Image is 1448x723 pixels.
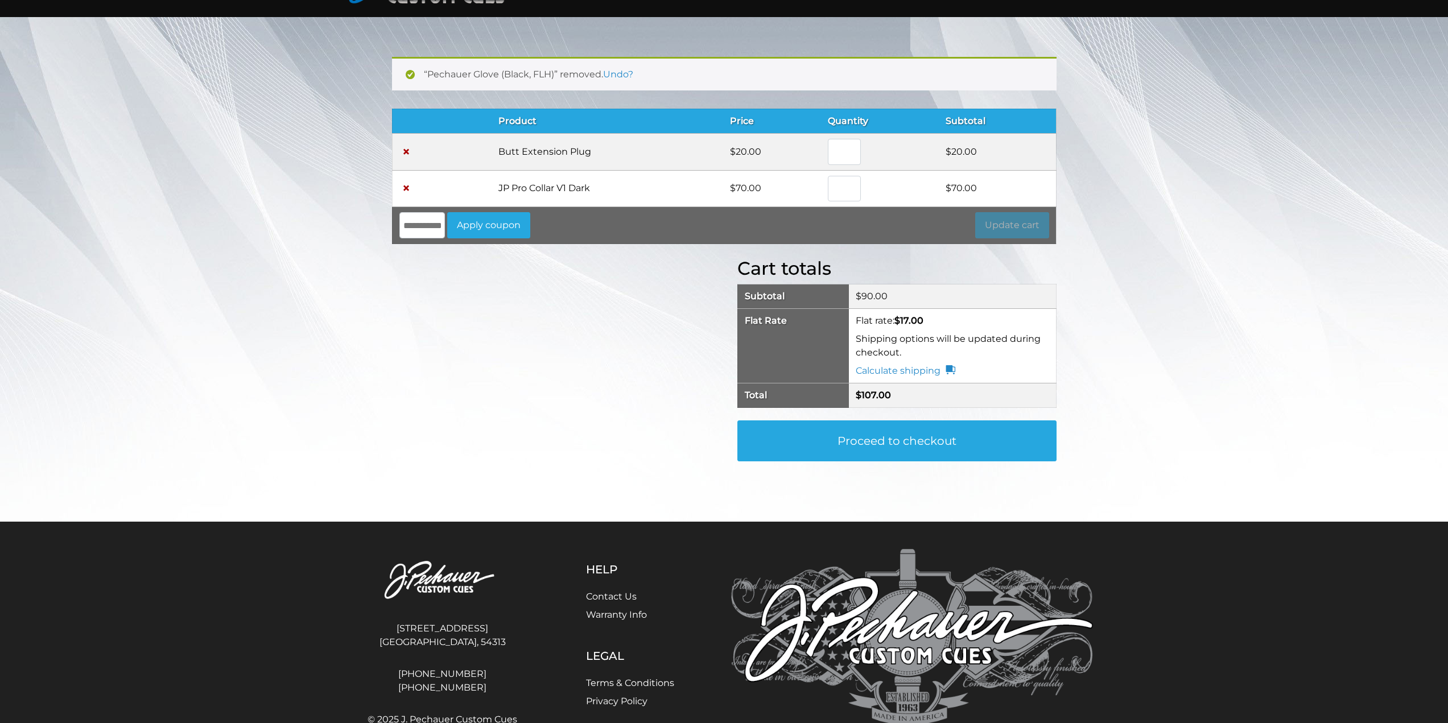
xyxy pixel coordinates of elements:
[723,109,821,133] th: Price
[975,212,1049,238] button: Update cart
[586,591,637,602] a: Contact Us
[586,563,674,576] h5: Help
[939,109,1056,133] th: Subtotal
[856,390,891,400] bdi: 107.00
[856,291,888,301] bdi: 90.00
[856,390,861,400] span: $
[586,677,674,688] a: Terms & Conditions
[946,146,951,157] span: $
[737,383,849,408] th: Total
[356,667,530,681] a: [PHONE_NUMBER]
[856,364,955,378] a: Calculate shipping
[447,212,530,238] button: Apply coupon
[356,617,530,654] address: [STREET_ADDRESS] [GEOGRAPHIC_DATA], 54313
[492,109,723,133] th: Product
[586,649,674,663] h5: Legal
[737,420,1057,461] a: Proceed to checkout
[828,176,861,202] input: Product quantity
[492,133,723,170] td: Butt Extension Plug
[399,181,413,195] a: Remove JP Pro Collar V1 Dark from cart
[946,183,951,193] span: $
[946,183,977,193] bdi: 70.00
[730,146,736,157] span: $
[392,57,1057,90] div: “Pechauer Glove (Black, FLH)” removed.
[586,696,647,707] a: Privacy Policy
[730,183,736,193] span: $
[856,291,861,301] span: $
[828,139,861,165] input: Product quantity
[356,549,530,612] img: Pechauer Custom Cues
[946,146,977,157] bdi: 20.00
[856,332,1049,360] p: Shipping options will be updated during checkout.
[730,146,761,157] bdi: 20.00
[603,69,633,80] a: Undo?
[737,309,849,383] th: Flat Rate
[894,315,923,326] bdi: 17.00
[492,170,723,207] td: JP Pro Collar V1 Dark
[737,284,849,309] th: Subtotal
[586,609,647,620] a: Warranty Info
[399,145,413,159] a: Remove Butt Extension Plug from cart
[894,315,900,326] span: $
[356,681,530,695] a: [PHONE_NUMBER]
[856,315,923,326] label: Flat rate:
[730,183,761,193] bdi: 70.00
[821,109,939,133] th: Quantity
[737,258,1057,279] h2: Cart totals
